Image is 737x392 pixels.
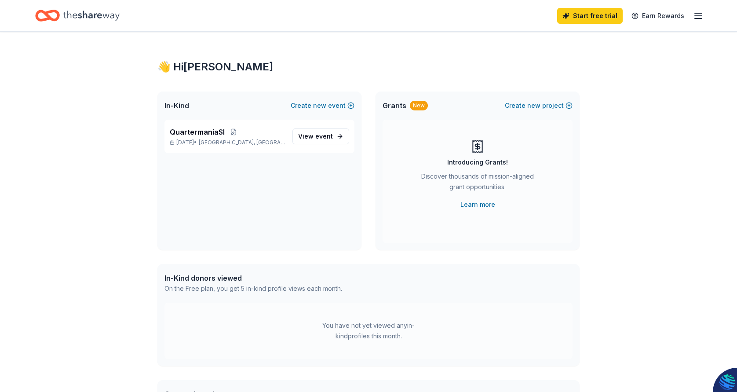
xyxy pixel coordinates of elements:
span: In-Kind [164,100,189,111]
div: Discover thousands of mission-aligned grant opportunities. [418,171,537,196]
span: new [313,100,326,111]
span: View [298,131,333,142]
span: new [527,100,540,111]
button: Createnewevent [291,100,354,111]
button: Createnewproject [505,100,573,111]
div: New [410,101,428,110]
a: Earn Rewards [626,8,690,24]
div: 👋 Hi [PERSON_NAME] [157,60,580,74]
span: [GEOGRAPHIC_DATA], [GEOGRAPHIC_DATA] [199,139,285,146]
span: event [315,132,333,140]
div: Introducing Grants! [447,157,508,168]
div: In-Kind donors viewed [164,273,342,283]
p: [DATE] • [170,139,285,146]
div: You have not yet viewed any in-kind profiles this month. [314,320,423,341]
a: Home [35,5,120,26]
span: Grants [383,100,406,111]
div: On the Free plan, you get 5 in-kind profile views each month. [164,283,342,294]
a: Start free trial [557,8,623,24]
a: View event [292,128,349,144]
a: Learn more [460,199,495,210]
span: QuartermaniaSI [170,127,225,137]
